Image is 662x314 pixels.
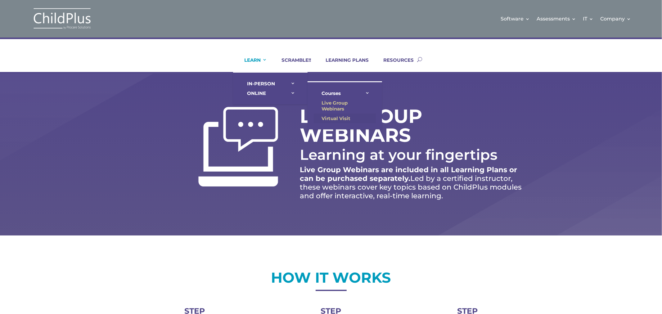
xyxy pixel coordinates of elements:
[537,6,576,31] a: Assessments
[318,57,369,72] a: LEARNING PLANS
[300,165,517,183] strong: Live Group Webinars are included in all Learning Plans or can be purchased separately.
[274,57,311,72] a: SCRAMBLE!!
[239,88,301,98] a: ONLINE
[600,6,631,31] a: Company
[314,114,376,123] a: Virtual Visit
[300,146,530,164] p: Learning at your fingertips
[239,79,301,88] a: IN-PERSON
[300,174,522,200] span: Led by a certified instructor, these webinars cover key topics based on ChildPlus modules and off...
[314,98,376,114] a: Live Group Webinars
[300,107,465,148] h1: LIVE GROUP WEBINARS
[133,268,530,290] h2: HOW IT WORKS
[314,88,376,98] a: Courses
[583,6,593,31] a: IT
[501,6,530,31] a: Software
[236,57,267,72] a: LEARN
[376,57,414,72] a: RESOURCES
